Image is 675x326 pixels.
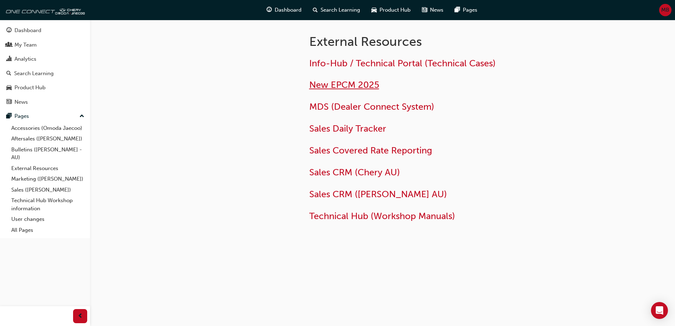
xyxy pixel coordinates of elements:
[79,112,84,121] span: up-icon
[6,28,12,34] span: guage-icon
[8,133,87,144] a: Aftersales ([PERSON_NAME])
[430,6,443,14] span: News
[416,3,449,17] a: news-iconNews
[661,6,669,14] span: MB
[14,112,29,120] div: Pages
[8,123,87,134] a: Accessories (Omoda Jaecoo)
[6,113,12,120] span: pages-icon
[3,67,87,80] a: Search Learning
[307,3,366,17] a: search-iconSearch Learning
[422,6,427,14] span: news-icon
[14,55,36,63] div: Analytics
[6,99,12,105] span: news-icon
[14,26,41,35] div: Dashboard
[309,189,447,200] a: Sales CRM ([PERSON_NAME] AU)
[3,23,87,110] button: DashboardMy TeamAnalyticsSearch LearningProduct HubNews
[8,225,87,236] a: All Pages
[3,53,87,66] a: Analytics
[3,81,87,94] a: Product Hub
[14,98,28,106] div: News
[651,302,668,319] div: Open Intercom Messenger
[313,6,318,14] span: search-icon
[3,110,87,123] button: Pages
[309,101,434,112] a: MDS (Dealer Connect System)
[455,6,460,14] span: pages-icon
[366,3,416,17] a: car-iconProduct Hub
[14,84,46,92] div: Product Hub
[309,167,400,178] a: Sales CRM (Chery AU)
[267,6,272,14] span: guage-icon
[371,6,377,14] span: car-icon
[3,38,87,52] a: My Team
[8,144,87,163] a: Bulletins ([PERSON_NAME] - AU)
[463,6,477,14] span: Pages
[8,195,87,214] a: Technical Hub Workshop information
[380,6,411,14] span: Product Hub
[309,79,379,90] a: New EPCM 2025
[8,214,87,225] a: User changes
[3,96,87,109] a: News
[14,41,37,49] div: My Team
[8,185,87,195] a: Sales ([PERSON_NAME])
[309,211,455,222] a: Technical Hub (Workshop Manuals)
[309,145,432,156] a: Sales Covered Rate Reporting
[6,85,12,91] span: car-icon
[8,163,87,174] a: External Resources
[78,312,83,321] span: prev-icon
[261,3,307,17] a: guage-iconDashboard
[275,6,301,14] span: Dashboard
[449,3,483,17] a: pages-iconPages
[321,6,360,14] span: Search Learning
[4,3,85,17] img: oneconnect
[6,56,12,62] span: chart-icon
[659,4,671,16] button: MB
[3,24,87,37] a: Dashboard
[6,42,12,48] span: people-icon
[14,70,54,78] div: Search Learning
[309,58,496,69] a: Info-Hub / Technical Portal (Technical Cases)
[6,71,11,77] span: search-icon
[309,34,541,49] h1: External Resources
[8,174,87,185] a: Marketing ([PERSON_NAME])
[309,123,386,134] a: Sales Daily Tracker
